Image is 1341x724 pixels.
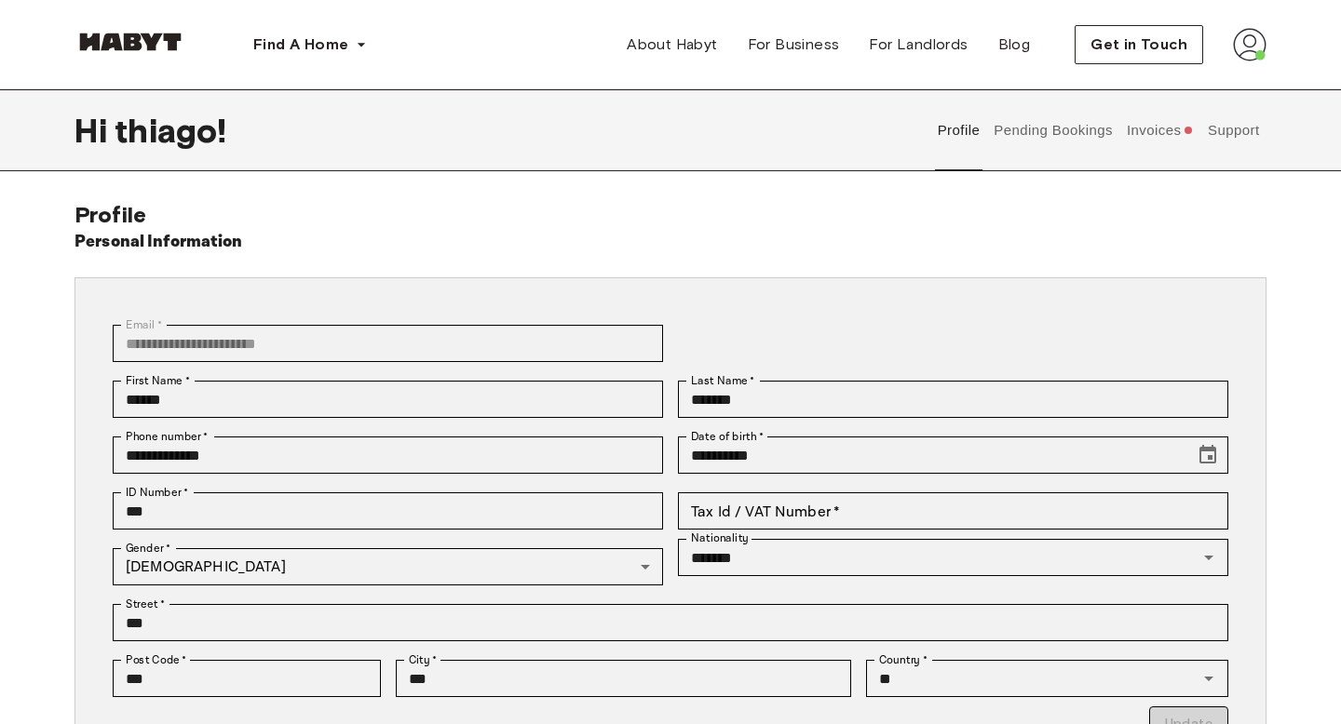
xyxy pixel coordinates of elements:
[126,651,187,668] label: Post Code
[935,89,982,171] button: Profile
[126,540,170,556] label: Gender
[983,26,1046,63] a: Blog
[74,111,115,150] span: Hi
[409,651,438,668] label: City
[1090,34,1187,56] span: Get in Touch
[879,651,928,668] label: Country
[691,530,749,546] label: Nationality
[869,34,968,56] span: For Landlords
[126,316,162,333] label: Email
[115,111,226,150] span: thiago !
[998,34,1031,56] span: Blog
[627,34,717,56] span: About Habyt
[1075,25,1203,64] button: Get in Touch
[113,548,663,585] div: [DEMOGRAPHIC_DATA]
[113,325,663,362] div: You can't change your email address at the moment. Please reach out to customer support in case y...
[253,34,348,56] span: Find A Home
[691,372,755,389] label: Last Name
[74,201,146,228] span: Profile
[74,229,243,255] h6: Personal Information
[126,428,209,445] label: Phone number
[238,26,382,63] button: Find A Home
[126,484,188,501] label: ID Number
[930,89,1266,171] div: user profile tabs
[1196,544,1222,570] button: Open
[1189,436,1226,474] button: Choose date, selected date is Mar 7, 1993
[854,26,982,63] a: For Landlords
[691,428,764,445] label: Date of birth
[992,89,1116,171] button: Pending Bookings
[1124,89,1196,171] button: Invoices
[733,26,855,63] a: For Business
[748,34,840,56] span: For Business
[126,372,190,389] label: First Name
[1205,89,1262,171] button: Support
[1196,665,1222,691] button: Open
[1233,28,1266,61] img: avatar
[126,596,165,612] label: Street
[612,26,732,63] a: About Habyt
[74,33,186,51] img: Habyt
